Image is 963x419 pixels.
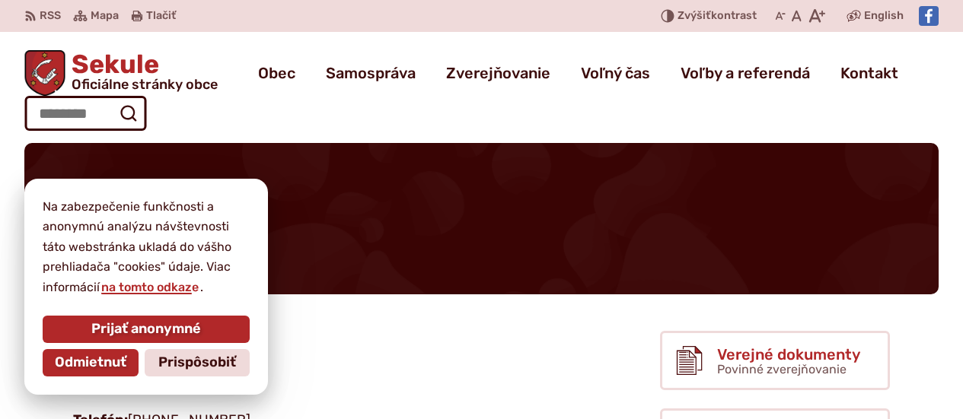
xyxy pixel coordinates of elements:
[326,52,416,94] a: Samospráva
[100,280,200,294] a: na tomto odkaze
[864,7,904,25] span: English
[258,52,295,94] a: Obec
[660,331,890,390] a: Verejné dokumenty Povinné zverejňovanie
[40,7,61,25] span: RSS
[43,197,250,297] p: Na zabezpečenie funkčnosti a anonymnú analýzu návštevnosti táto webstránka ukladá do vášho prehli...
[24,50,218,96] a: Logo Sekule, prejsť na domovskú stránku.
[145,349,250,376] button: Prispôsobiť
[681,52,810,94] a: Voľby a referendá
[919,6,939,26] img: Prejsť na Facebook stránku
[678,10,757,23] span: kontrast
[717,362,847,376] span: Povinné zverejňovanie
[73,331,614,398] p: Obec Sekule Sekule č. 570 908 80
[55,354,126,371] span: Odmietnuť
[840,52,898,94] a: Kontakt
[146,10,176,23] span: Tlačiť
[678,9,711,22] span: Zvýšiť
[91,7,119,25] span: Mapa
[43,349,139,376] button: Odmietnuť
[24,50,65,96] img: Prejsť na domovskú stránku
[861,7,907,25] a: English
[91,321,201,338] span: Prijať anonymné
[158,354,236,371] span: Prispôsobiť
[72,78,218,91] span: Oficiálne stránky obce
[717,346,860,363] span: Verejné dokumenty
[43,316,250,343] button: Prijať anonymné
[581,52,650,94] a: Voľný čas
[65,52,218,91] span: Sekule
[446,52,550,94] a: Zverejňovanie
